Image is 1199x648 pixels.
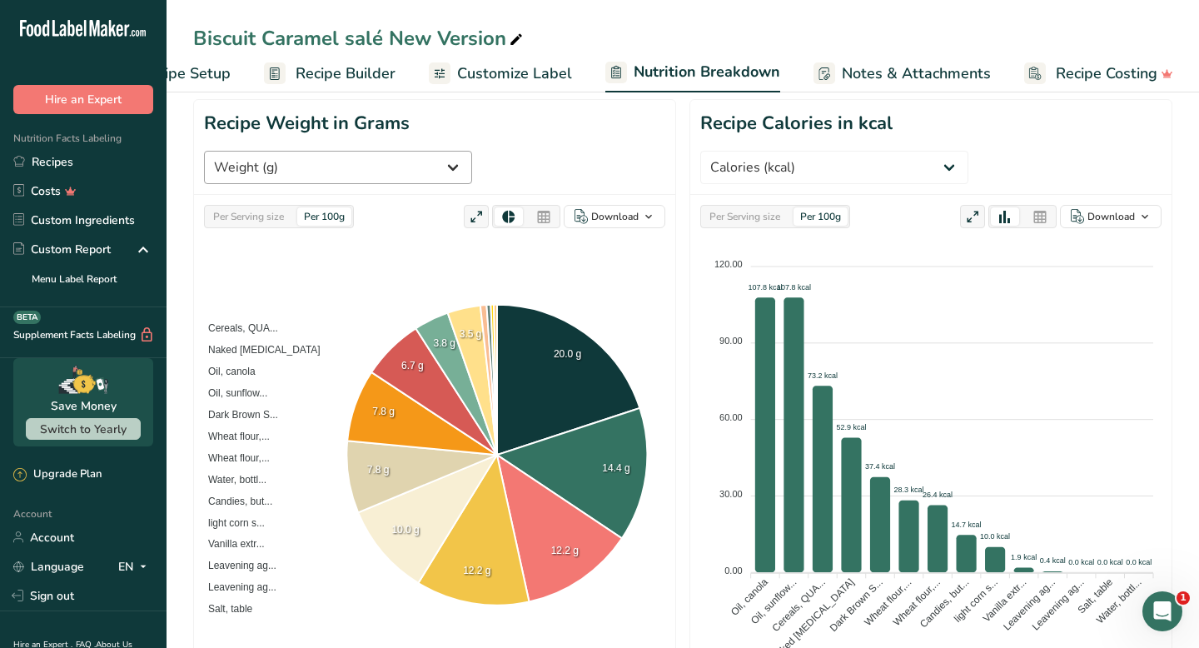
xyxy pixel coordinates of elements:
a: Recipe Setup [108,55,231,92]
span: Wheat flour,... [196,431,270,442]
tspan: 0.00 [724,566,742,576]
span: Recipe Builder [296,62,396,85]
tspan: Cereals, QUA... [770,576,828,634]
div: BETA [13,311,41,324]
div: Biscuit Caramel salé New Version [193,23,526,53]
a: Notes & Attachments [813,55,991,92]
tspan: Water, bottl... [1094,576,1144,626]
button: Download [564,205,665,228]
span: Salt, table [196,604,252,616]
span: light corn s... [196,517,265,529]
div: Per Serving size [703,207,787,226]
span: Recipe Setup [140,62,231,85]
tspan: Wheat flour,... [862,576,913,628]
span: Switch to Yearly [40,421,127,437]
tspan: Leavening ag... [1001,576,1057,633]
div: Per 100g [297,207,351,226]
h1: Recipe Weight in Grams [204,110,410,137]
span: Notes & Attachments [842,62,991,85]
iframe: Intercom live chat [1142,591,1182,631]
div: EN [118,556,153,576]
span: Candies, but... [196,496,272,507]
span: Leavening ag... [196,582,276,594]
tspan: Salt, table [1076,576,1116,616]
div: Per Serving size [206,207,291,226]
span: Water, bottl... [196,474,266,486]
span: Nutrition Breakdown [634,61,780,83]
tspan: 60.00 [719,412,743,422]
tspan: Dark Brown S... [828,576,885,634]
tspan: Leavening ag... [1030,576,1087,633]
span: Cereals, QUA... [196,322,278,334]
button: Switch to Yearly [26,418,141,440]
a: Nutrition Breakdown [605,53,780,93]
div: Save Money [51,397,117,415]
div: Upgrade Plan [13,466,102,483]
span: Oil, canola [196,366,256,377]
a: Recipe Builder [264,55,396,92]
span: 1 [1177,591,1190,605]
tspan: Oil, canola [729,576,770,618]
span: Dark Brown S... [196,409,278,421]
tspan: Candies, but... [918,576,972,631]
tspan: light corn s... [952,576,1000,625]
div: Download [1087,209,1135,224]
tspan: Wheat flour,... [891,576,943,628]
tspan: 120.00 [714,259,743,269]
div: Download [591,209,639,224]
div: Custom Report [13,241,111,258]
button: Download [1060,205,1162,228]
span: Vanilla extr... [196,539,265,551]
button: Hire an Expert [13,85,153,114]
span: Wheat flour,... [196,452,270,464]
a: Customize Label [429,55,572,92]
tspan: Oil, sunflow... [749,576,799,626]
div: Per 100g [794,207,848,226]
span: Leavening ag... [196,561,276,572]
tspan: Vanilla extr... [981,576,1029,625]
span: Naked [MEDICAL_DATA] [196,344,321,356]
a: Recipe Costing [1024,55,1173,92]
span: Customize Label [457,62,572,85]
span: Recipe Costing [1056,62,1157,85]
span: Oil, sunflow... [196,387,267,399]
tspan: 30.00 [719,489,743,499]
h1: Recipe Calories in kcal [700,110,893,137]
a: Language [13,552,84,581]
tspan: 90.00 [719,336,743,346]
